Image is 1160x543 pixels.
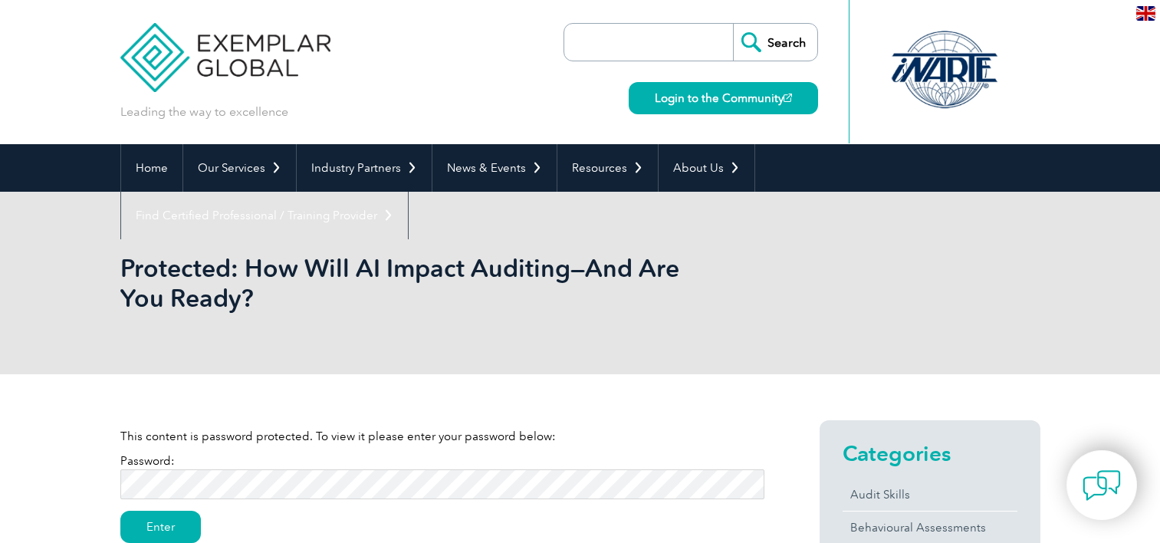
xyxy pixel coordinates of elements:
h2: Categories [843,441,1017,466]
input: Enter [120,511,201,543]
input: Search [733,24,817,61]
a: News & Events [432,144,557,192]
h1: Protected: How Will AI Impact Auditing—And Are You Ready? [120,253,709,313]
a: Our Services [183,144,296,192]
img: contact-chat.png [1083,466,1121,505]
input: Password: [120,469,764,499]
a: Home [121,144,182,192]
a: Find Certified Professional / Training Provider [121,192,408,239]
img: open_square.png [784,94,792,102]
a: Industry Partners [297,144,432,192]
img: en [1136,6,1155,21]
a: Resources [557,144,658,192]
a: About Us [659,144,754,192]
p: Leading the way to excellence [120,104,288,120]
label: Password: [120,454,764,491]
a: Login to the Community [629,82,818,114]
a: Audit Skills [843,479,1017,511]
p: This content is password protected. To view it please enter your password below: [120,428,764,445]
